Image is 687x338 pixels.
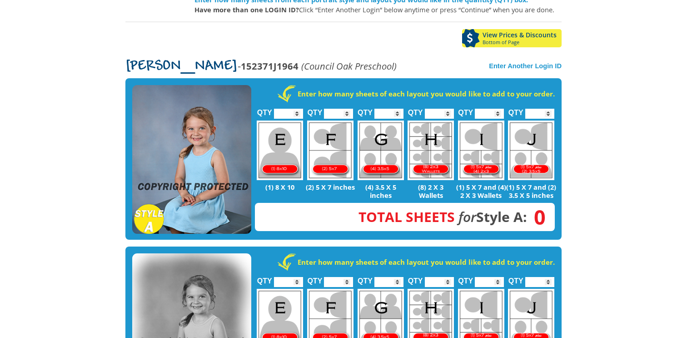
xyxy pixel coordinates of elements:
[508,121,554,180] img: J
[301,60,397,72] em: (Council Oak Preschool)
[298,89,555,98] strong: Enter how many sheets of each layout you would like to add to your order.
[406,183,456,199] p: (8) 2 X 3 Wallets
[458,99,473,121] label: QTY
[462,29,562,47] a: View Prices & DiscountsBottom of Page
[358,99,373,121] label: QTY
[125,59,238,74] span: [PERSON_NAME]
[307,99,322,121] label: QTY
[458,121,504,180] img: I
[456,183,506,199] p: (1) 5 X 7 and (4) 2 X 3 Wallets
[408,267,423,289] label: QTY
[508,99,523,121] label: QTY
[358,207,527,226] strong: Style A:
[298,257,555,267] strong: Enter how many sheets of each layout you would like to add to your order.
[257,121,303,180] img: E
[257,267,272,289] label: QTY
[358,207,455,226] span: Total Sheets
[358,267,373,289] label: QTY
[408,121,454,180] img: H
[408,99,423,121] label: QTY
[307,267,322,289] label: QTY
[508,267,523,289] label: QTY
[489,62,562,70] a: Enter Another Login ID
[358,121,404,180] img: G
[506,183,557,199] p: (1) 5 X 7 and (2) 3.5 X 5 inches
[194,5,299,14] strong: Have more than one LOGIN ID?
[355,183,406,199] p: (4) 3.5 X 5 inches
[241,60,299,72] strong: 152371J1964
[125,61,397,71] p: -
[483,40,562,45] span: Bottom of Page
[305,183,356,191] p: (2) 5 X 7 inches
[527,212,546,222] span: 0
[255,183,305,191] p: (1) 8 X 10
[458,207,476,226] em: for
[132,85,251,234] img: STYLE A
[307,121,353,180] img: F
[194,5,562,15] p: Click “Enter Another Login” below anytime or press “Continue” when you are done.
[458,267,473,289] label: QTY
[257,99,272,121] label: QTY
